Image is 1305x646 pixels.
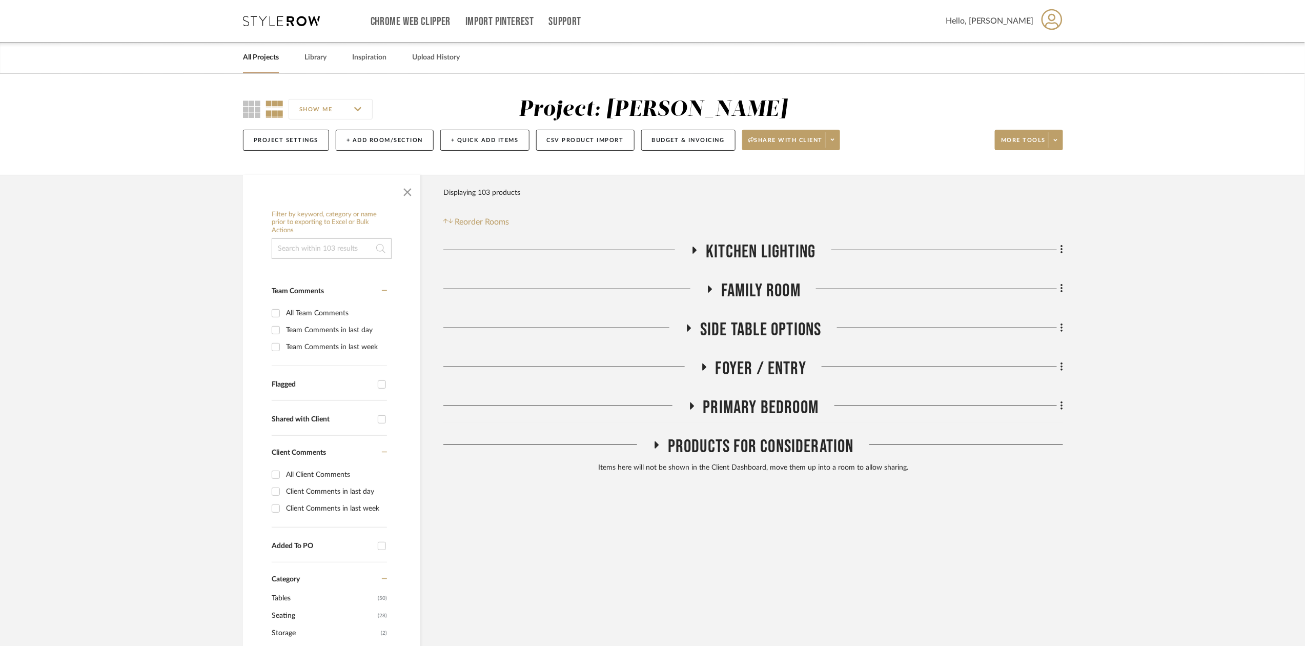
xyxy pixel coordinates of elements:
div: Added To PO [272,542,373,551]
div: All Team Comments [286,305,384,321]
span: Primary Bedroom [703,397,819,419]
span: Foyer / Entry [716,358,807,380]
button: Close [397,180,418,200]
span: Products For Consideration [668,436,854,458]
div: Items here will not be shown in the Client Dashboard, move them up into a room to allow sharing. [443,462,1063,474]
span: Seating [272,607,375,624]
span: Share with client [748,136,823,152]
button: Project Settings [243,130,329,151]
span: Kitchen Lighting [706,241,815,263]
span: Storage [272,624,378,642]
div: Team Comments in last week [286,339,384,355]
span: Family Room [721,280,801,302]
span: Hello, [PERSON_NAME] [946,15,1034,27]
span: More tools [1001,136,1046,152]
div: Displaying 103 products [443,183,520,203]
a: Library [304,51,327,65]
button: CSV Product Import [536,130,635,151]
span: (28) [378,608,387,624]
a: Import Pinterest [465,17,534,26]
div: Shared with Client [272,415,373,424]
a: Chrome Web Clipper [371,17,451,26]
span: Side Table Options [700,319,822,341]
div: Flagged [272,380,373,389]
h6: Filter by keyword, category or name prior to exporting to Excel or Bulk Actions [272,211,392,235]
a: Inspiration [352,51,386,65]
a: All Projects [243,51,279,65]
span: (50) [378,590,387,607]
input: Search within 103 results [272,238,392,259]
button: + Add Room/Section [336,130,434,151]
button: Reorder Rooms [443,216,509,228]
a: Upload History [412,51,460,65]
span: Client Comments [272,449,326,456]
button: + Quick Add Items [440,130,529,151]
span: Tables [272,590,375,607]
button: More tools [995,130,1063,150]
button: Budget & Invoicing [641,130,736,151]
div: Team Comments in last day [286,322,384,338]
a: Support [549,17,581,26]
div: Client Comments in last week [286,500,384,517]
div: Client Comments in last day [286,483,384,500]
div: Project: [PERSON_NAME] [519,99,787,120]
span: Reorder Rooms [455,216,509,228]
div: All Client Comments [286,467,384,483]
span: (2) [381,625,387,641]
button: Share with client [742,130,841,150]
span: Category [272,575,300,584]
span: Team Comments [272,288,324,295]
